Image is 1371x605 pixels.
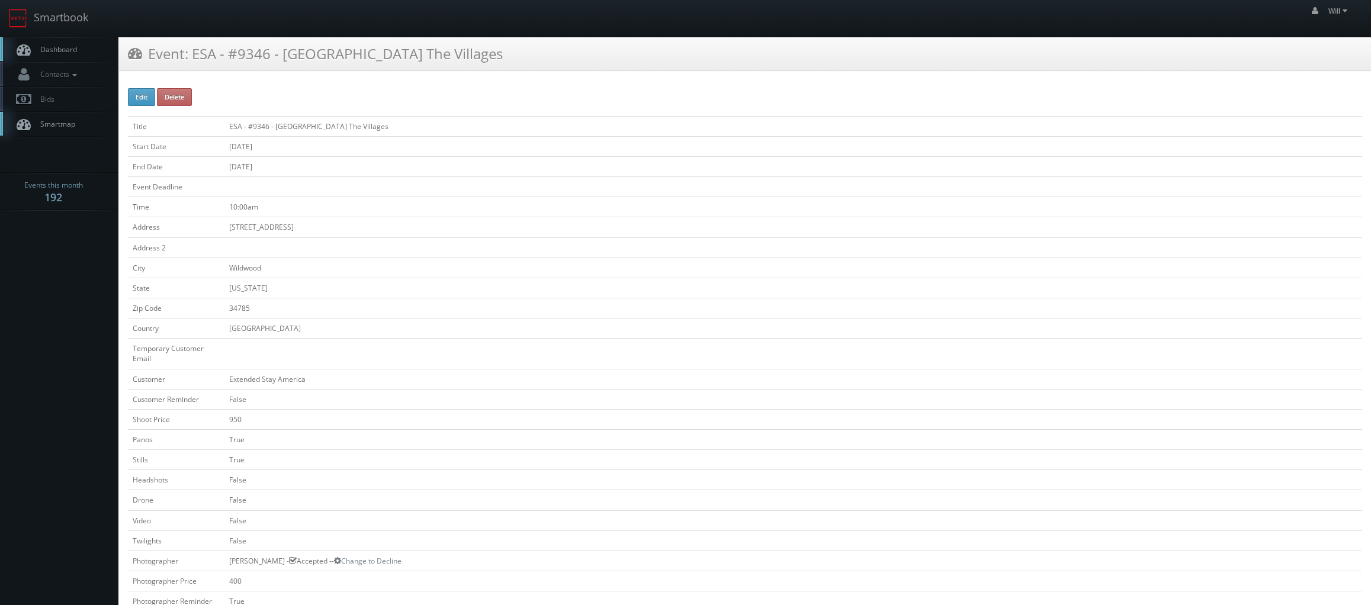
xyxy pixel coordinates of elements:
[224,298,1362,318] td: 34785
[224,318,1362,339] td: [GEOGRAPHIC_DATA]
[128,278,224,298] td: State
[128,571,224,591] td: Photographer Price
[128,470,224,490] td: Headshots
[128,339,224,369] td: Temporary Customer Email
[128,258,224,278] td: City
[128,298,224,318] td: Zip Code
[224,571,1362,591] td: 400
[224,429,1362,449] td: True
[224,551,1362,571] td: [PERSON_NAME] - Accepted --
[128,318,224,339] td: Country
[224,409,1362,429] td: 950
[24,179,83,191] span: Events this month
[224,116,1362,136] td: ESA - #9346 - [GEOGRAPHIC_DATA] The Villages
[128,389,224,409] td: Customer Reminder
[128,177,224,197] td: Event Deadline
[224,156,1362,176] td: [DATE]
[128,116,224,136] td: Title
[128,369,224,389] td: Customer
[128,551,224,571] td: Photographer
[128,429,224,449] td: Panos
[128,409,224,429] td: Shoot Price
[224,530,1362,551] td: False
[128,237,224,258] td: Address 2
[128,490,224,510] td: Drone
[128,156,224,176] td: End Date
[34,119,75,129] span: Smartmap
[128,530,224,551] td: Twilights
[224,470,1362,490] td: False
[224,258,1362,278] td: Wildwood
[224,217,1362,237] td: [STREET_ADDRESS]
[128,88,155,106] button: Edit
[224,369,1362,389] td: Extended Stay America
[224,278,1362,298] td: [US_STATE]
[34,69,80,79] span: Contacts
[224,450,1362,470] td: True
[128,217,224,237] td: Address
[157,88,192,106] button: Delete
[9,9,28,28] img: smartbook-logo.png
[34,94,54,104] span: Bids
[128,43,503,64] h3: Event: ESA - #9346 - [GEOGRAPHIC_DATA] The Villages
[224,136,1362,156] td: [DATE]
[128,197,224,217] td: Time
[224,510,1362,530] td: False
[128,136,224,156] td: Start Date
[128,510,224,530] td: Video
[128,450,224,470] td: Stills
[44,190,62,204] strong: 192
[224,389,1362,409] td: False
[224,197,1362,217] td: 10:00am
[224,490,1362,510] td: False
[34,44,77,54] span: Dashboard
[334,556,402,566] a: Change to Decline
[1328,6,1351,16] span: Will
